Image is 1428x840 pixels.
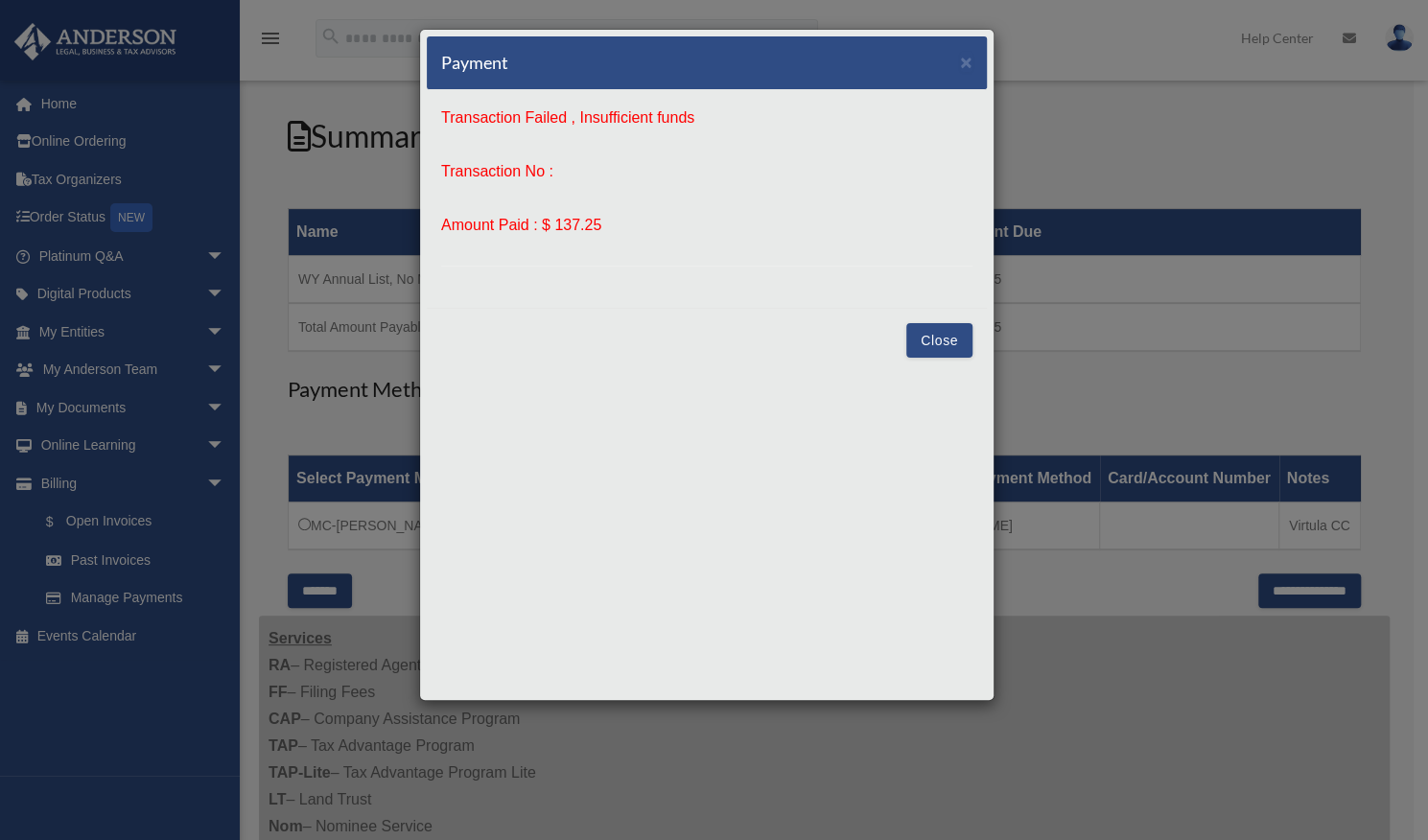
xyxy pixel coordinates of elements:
[960,52,972,72] button: Close
[960,51,972,73] span: ×
[441,158,972,185] p: Transaction No :
[441,51,508,75] h5: Payment
[441,105,972,131] p: Transaction Failed , Insufficient funds
[906,323,972,358] button: Close
[441,212,972,239] p: Amount Paid : $ 137.25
